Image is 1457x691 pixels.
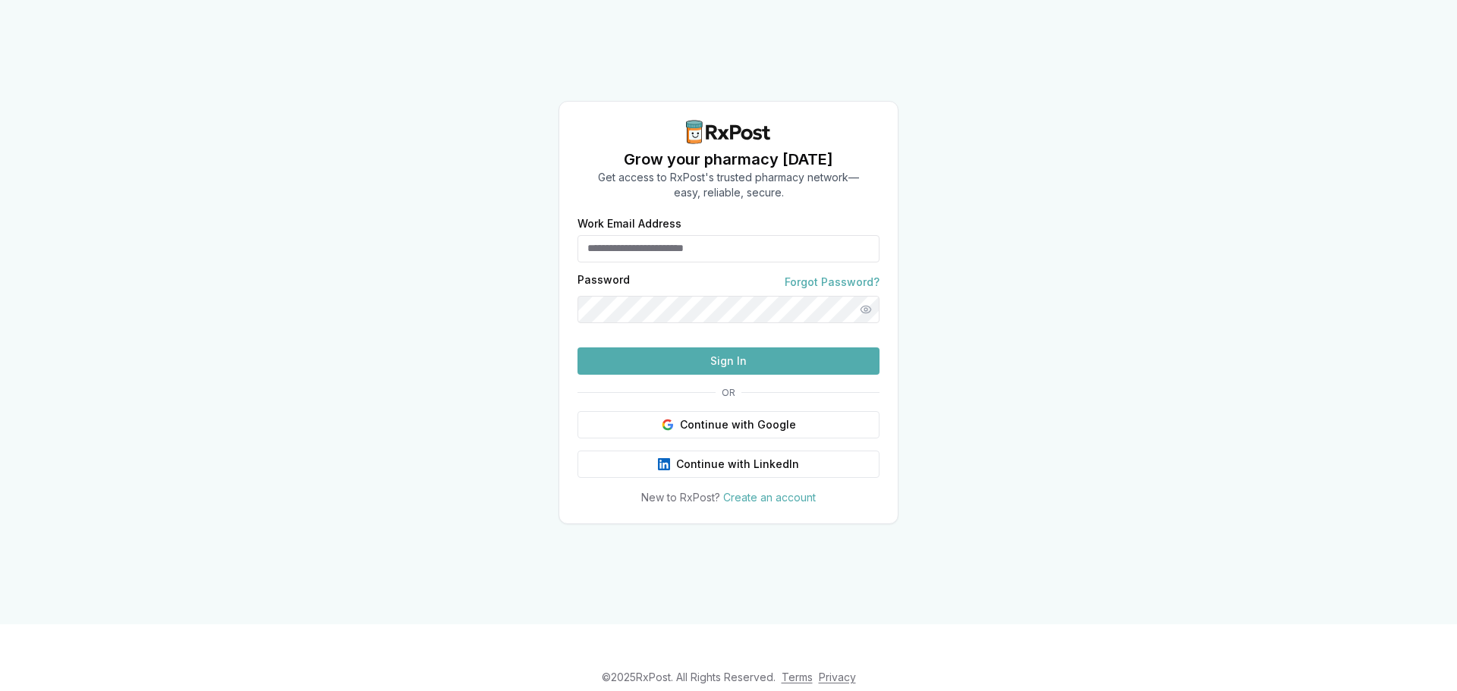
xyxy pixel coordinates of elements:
a: Privacy [819,671,856,683]
a: Create an account [723,491,816,504]
label: Password [577,275,630,290]
label: Work Email Address [577,218,880,229]
button: Show password [852,296,880,323]
button: Continue with Google [577,411,880,438]
a: Terms [782,671,813,683]
h1: Grow your pharmacy [DATE] [598,149,859,170]
span: OR [716,387,741,399]
img: Google [662,419,674,431]
p: Get access to RxPost's trusted pharmacy network— easy, reliable, secure. [598,170,859,200]
span: New to RxPost? [641,491,720,504]
button: Continue with LinkedIn [577,451,880,478]
img: LinkedIn [658,458,670,470]
button: Sign In [577,347,880,375]
a: Forgot Password? [785,275,880,290]
img: RxPost Logo [680,120,777,144]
